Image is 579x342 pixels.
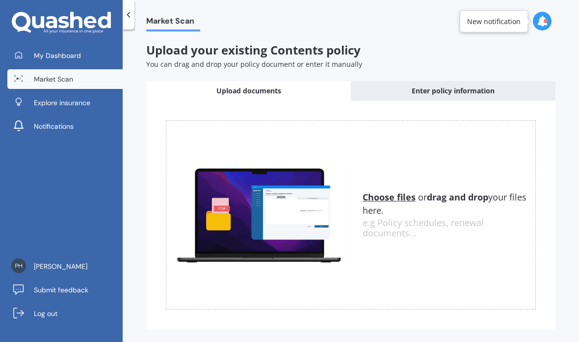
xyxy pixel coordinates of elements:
span: [PERSON_NAME] [34,261,87,271]
a: Notifications [7,116,123,136]
img: 493392fb4cf4d9a317593674b2bf7e65 [11,258,26,273]
span: Upload your existing Contents policy [146,42,361,58]
span: Enter policy information [412,86,495,96]
img: upload.de96410c8ce839c3fdd5.gif [166,164,351,266]
span: or your files here. [363,191,526,216]
span: Explore insurance [34,98,90,108]
span: Market Scan [34,74,73,84]
a: Market Scan [7,69,123,89]
span: Log out [34,309,57,318]
a: [PERSON_NAME] [7,256,123,276]
span: You can drag and drop your policy document or enter it manually [146,59,362,69]
div: New notification [467,17,521,27]
span: Notifications [34,121,74,131]
a: Submit feedback [7,280,123,300]
u: Choose files [363,191,416,203]
span: Submit feedback [34,285,88,295]
span: Market Scan [146,16,200,29]
a: Log out [7,304,123,323]
span: My Dashboard [34,51,81,60]
div: e.g Policy schedules, renewal documents... [363,218,535,239]
a: My Dashboard [7,46,123,65]
span: Upload documents [216,86,281,96]
b: drag and drop [427,191,488,203]
a: Explore insurance [7,93,123,113]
